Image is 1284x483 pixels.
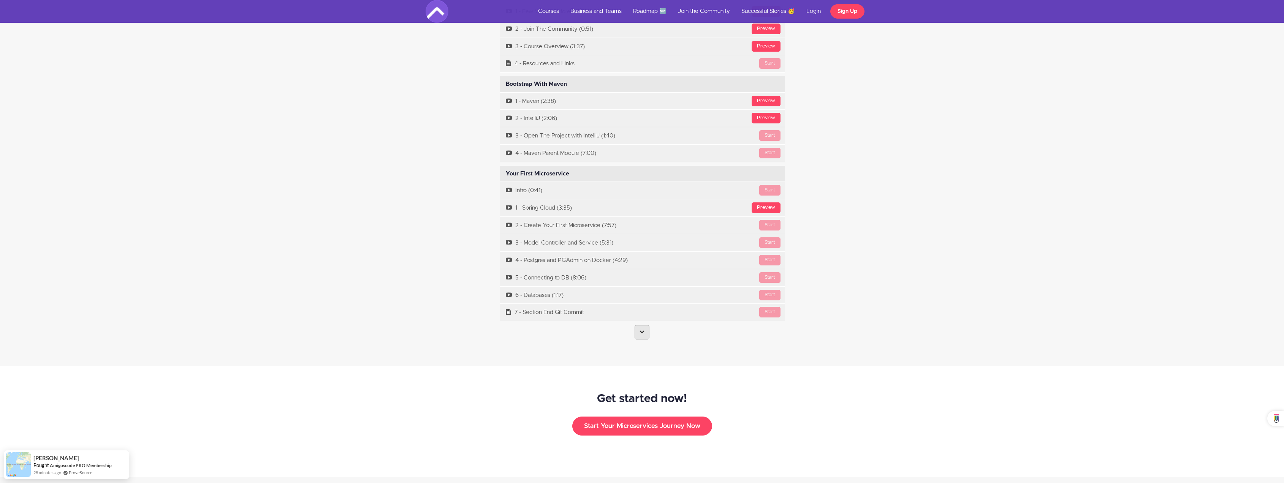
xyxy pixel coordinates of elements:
[759,255,781,265] div: Start
[500,127,785,144] a: Start3 - Open The Project with IntelliJ (1:40)
[500,304,785,321] a: Start7 - Section End Git Commit
[572,417,712,436] button: Start Your Microservices Journey Now
[759,237,781,248] div: Start
[33,469,61,476] span: 28 minutes ago
[50,462,112,469] a: Amigoscode PRO Membership
[759,220,781,230] div: Start
[830,4,864,19] a: Sign Up
[759,185,781,196] div: Start
[500,166,785,182] div: Your First Microservice
[500,199,785,216] a: Preview1 - Spring Cloud (3:35)
[500,76,785,92] div: Bootstrap With Maven
[500,252,785,269] a: Start4 - Postgres and PGAdmin on Docker (4:29)
[500,182,785,199] a: StartIntro (0:41)
[500,93,785,110] a: Preview1 - Maven (2:38)
[500,38,785,55] a: Preview3 - Course Overview (3:37)
[759,290,781,300] div: Start
[759,148,781,158] div: Start
[33,455,79,461] span: [PERSON_NAME]
[500,287,785,304] a: Start6 - Databases (1:17)
[500,145,785,162] a: Start4 - Maven Parent Module (7:00)
[752,202,781,213] div: Preview
[500,55,785,72] a: Start4 - Resources and Links
[752,113,781,123] div: Preview
[500,21,785,38] a: Preview2 - Join The Community (0:51)
[500,269,785,286] a: Start5 - Connecting to DB (8:06)
[500,110,785,127] a: Preview2 - IntelliJ (2:06)
[69,469,92,476] a: ProveSource
[33,462,49,468] span: Bought
[752,24,781,34] div: Preview
[752,96,781,106] div: Preview
[759,130,781,141] div: Start
[752,41,781,52] div: Preview
[500,234,785,251] a: Start3 - Model Controller and Service (5:31)
[759,58,781,69] div: Start
[500,217,785,234] a: Start2 - Create Your First Microservice (7:57)
[759,272,781,283] div: Start
[759,307,781,317] div: Start
[6,452,31,477] img: provesource social proof notification image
